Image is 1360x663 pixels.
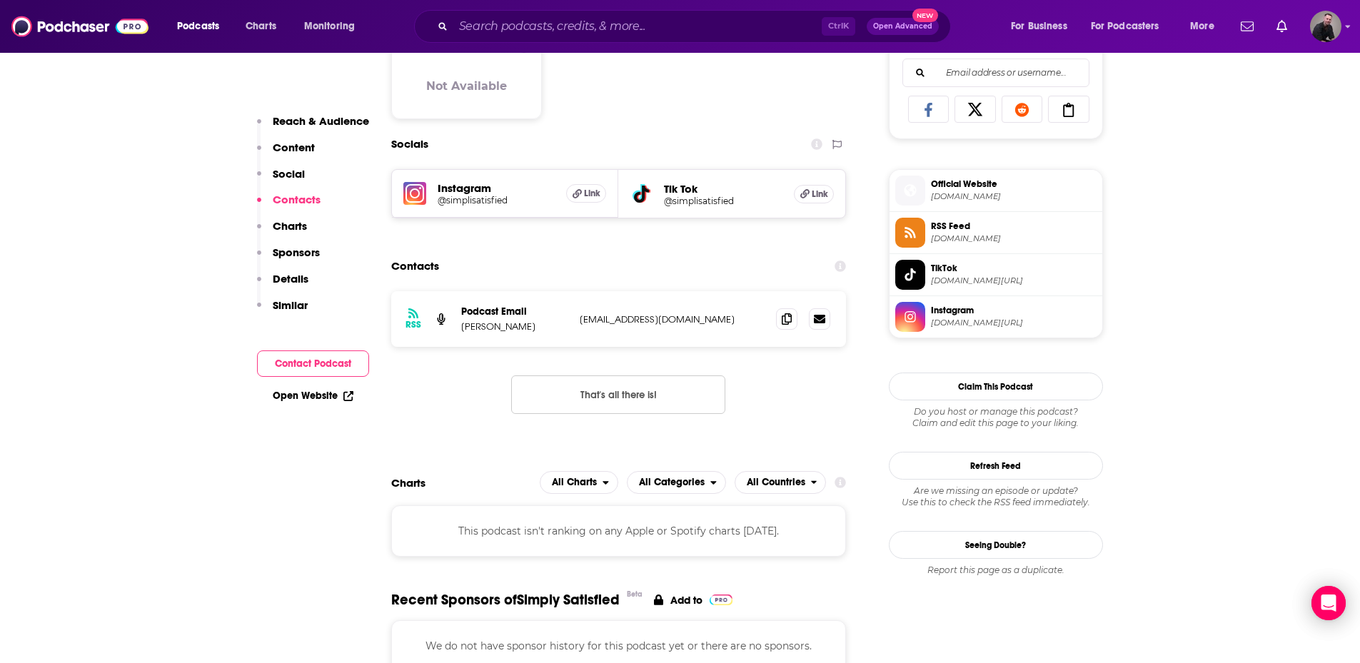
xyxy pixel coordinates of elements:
[867,18,939,35] button: Open AdvancedNew
[273,193,321,206] p: Contacts
[931,220,1097,233] span: RSS Feed
[627,589,643,599] div: Beta
[915,59,1077,86] input: Email address or username...
[931,318,1097,328] span: instagram.com/simplisatisfied
[584,188,600,199] span: Link
[257,193,321,219] button: Contacts
[236,15,285,38] a: Charts
[438,195,555,206] h5: @simplisatisfied
[654,591,733,609] a: Add to
[273,167,305,181] p: Social
[908,96,950,123] a: Share on Facebook
[895,260,1097,290] a: TikTok[DOMAIN_NAME][URL]
[294,15,373,38] button: open menu
[461,320,568,333] p: [PERSON_NAME]
[664,182,782,196] h5: Tik Tok
[257,219,307,246] button: Charts
[273,114,369,128] p: Reach & Audience
[273,390,353,402] a: Open Website
[257,350,369,377] button: Contact Podcast
[1235,14,1259,39] a: Show notifications dropdown
[257,272,308,298] button: Details
[304,16,355,36] span: Monitoring
[273,246,320,259] p: Sponsors
[889,565,1103,576] div: Report this page as a duplicate.
[246,16,276,36] span: Charts
[511,375,725,414] button: Nothing here.
[540,471,618,494] button: open menu
[735,471,827,494] button: open menu
[627,471,726,494] button: open menu
[902,59,1089,87] div: Search followers
[931,191,1097,202] span: podcasters.spotify.com
[735,471,827,494] h2: Countries
[438,181,555,195] h5: Instagram
[889,452,1103,480] button: Refresh Feed
[1011,16,1067,36] span: For Business
[409,638,829,654] p: We do not have sponsor history for this podcast yet or there are no sponsors.
[1091,16,1159,36] span: For Podcasters
[1048,96,1089,123] a: Copy Link
[391,505,847,557] div: This podcast isn't ranking on any Apple or Spotify charts [DATE].
[1001,15,1085,38] button: open menu
[873,23,932,30] span: Open Advanced
[1310,11,1341,42] img: User Profile
[627,471,726,494] h2: Categories
[177,16,219,36] span: Podcasts
[664,196,782,206] a: @simplisatisfied
[391,253,439,280] h2: Contacts
[257,167,305,193] button: Social
[257,141,315,167] button: Content
[931,262,1097,275] span: TikTok
[931,275,1097,286] span: tiktok.com/@simplisatisfied
[273,219,307,233] p: Charts
[889,406,1103,429] div: Claim and edit this page to your liking.
[257,246,320,272] button: Sponsors
[954,96,996,123] a: Share on X/Twitter
[747,477,805,487] span: All Countries
[1310,11,1341,42] button: Show profile menu
[1271,14,1293,39] a: Show notifications dropdown
[822,17,855,36] span: Ctrl K
[794,185,834,203] a: Link
[912,9,938,22] span: New
[11,13,148,40] img: Podchaser - Follow, Share and Rate Podcasts
[1311,586,1346,620] div: Open Intercom Messenger
[639,477,705,487] span: All Categories
[889,406,1103,417] span: Do you host or manage this podcast?
[931,304,1097,317] span: Instagram
[1190,16,1214,36] span: More
[670,594,702,607] p: Add to
[257,114,369,141] button: Reach & Audience
[391,131,428,158] h2: Socials
[552,477,597,487] span: All Charts
[895,302,1097,332] a: Instagram[DOMAIN_NAME][URL]
[710,594,733,605] img: Pro Logo
[406,319,421,330] h3: RSS
[889,531,1103,559] a: Seeing Double?
[895,176,1097,206] a: Official Website[DOMAIN_NAME]
[931,233,1097,244] span: anchor.fm
[426,79,507,93] h3: Not Available
[273,298,308,312] p: Similar
[580,313,765,325] p: [EMAIL_ADDRESS][DOMAIN_NAME]
[273,272,308,285] p: Details
[1002,96,1043,123] a: Share on Reddit
[391,476,425,490] h2: Charts
[812,188,828,200] span: Link
[461,305,568,318] p: Podcast Email
[1082,15,1180,38] button: open menu
[889,485,1103,508] div: Are we missing an episode or update? Use this to check the RSS feed immediately.
[453,15,822,38] input: Search podcasts, credits, & more...
[391,591,620,609] span: Recent Sponsors of Simply Satisfied
[428,10,964,43] div: Search podcasts, credits, & more...
[1310,11,1341,42] span: Logged in as apdrasen
[273,141,315,154] p: Content
[1180,15,1232,38] button: open menu
[566,184,606,203] a: Link
[403,182,426,205] img: iconImage
[931,178,1097,191] span: Official Website
[167,15,238,38] button: open menu
[895,218,1097,248] a: RSS Feed[DOMAIN_NAME]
